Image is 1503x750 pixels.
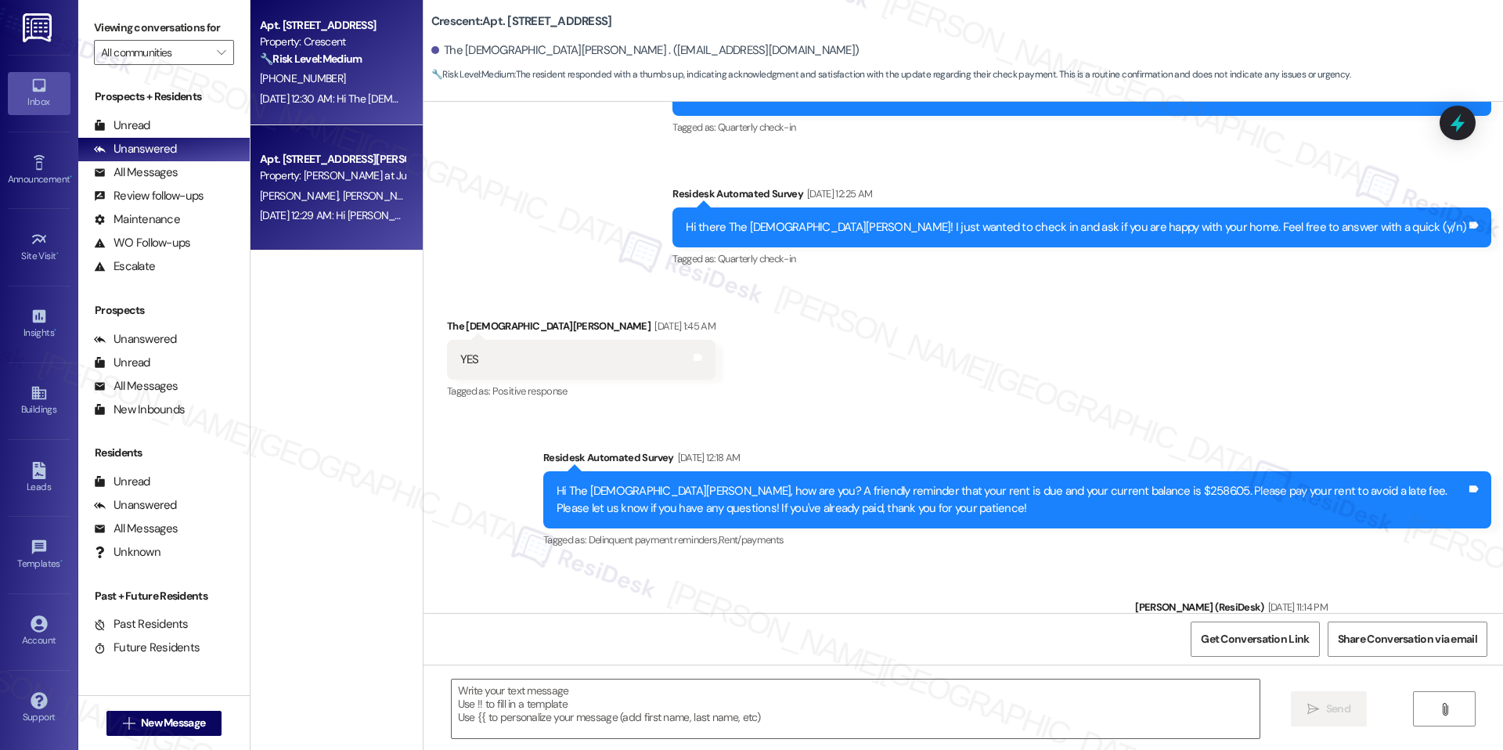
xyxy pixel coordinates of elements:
[260,208,1328,222] div: [DATE] 12:29 AM: Hi [PERSON_NAME] and [PERSON_NAME], a gentle reminder that your rent is due and ...
[1191,622,1319,657] button: Get Conversation Link
[672,247,1491,270] div: Tagged as:
[101,40,209,65] input: All communities
[94,211,180,228] div: Maintenance
[217,46,225,59] i: 
[1291,691,1367,727] button: Send
[94,16,234,40] label: Viewing conversations for
[94,235,190,251] div: WO Follow-ups
[70,171,72,182] span: •
[672,116,1491,139] div: Tagged as:
[260,92,1352,106] div: [DATE] 12:30 AM: Hi The [DEMOGRAPHIC_DATA][PERSON_NAME], a gentle reminder that your rent is due ...
[78,445,250,461] div: Residents
[94,117,150,134] div: Unread
[8,687,70,730] a: Support
[260,151,405,168] div: Apt. [STREET_ADDRESS][PERSON_NAME] at June Road 2
[686,219,1466,236] div: Hi there The [DEMOGRAPHIC_DATA][PERSON_NAME]! I just wanted to check in and ask if you are happy ...
[1135,599,1491,621] div: [PERSON_NAME] (ResiDesk)
[94,544,160,561] div: Unknown
[543,528,1491,551] div: Tagged as:
[8,611,70,653] a: Account
[431,13,612,30] b: Crescent: Apt. [STREET_ADDRESS]
[8,534,70,576] a: Templates •
[94,616,189,633] div: Past Residents
[260,17,405,34] div: Apt. [STREET_ADDRESS]
[260,34,405,50] div: Property: Crescent
[94,355,150,371] div: Unread
[260,189,343,203] span: [PERSON_NAME]
[94,521,178,537] div: All Messages
[106,711,222,736] button: New Message
[94,474,150,490] div: Unread
[718,252,795,265] span: Quarterly check-in
[431,67,1350,83] span: : The resident responded with a thumbs up, indicating acknowledgment and satisfaction with the up...
[447,380,715,402] div: Tagged as:
[431,68,514,81] strong: 🔧 Risk Level: Medium
[342,189,420,203] span: [PERSON_NAME]
[8,72,70,114] a: Inbox
[1338,631,1477,647] span: Share Conversation via email
[78,302,250,319] div: Prospects
[123,717,135,730] i: 
[718,121,795,134] span: Quarterly check-in
[543,449,1491,471] div: Residesk Automated Survey
[260,71,345,85] span: [PHONE_NUMBER]
[1439,703,1451,716] i: 
[8,380,70,422] a: Buildings
[94,188,204,204] div: Review follow-ups
[1264,599,1328,615] div: [DATE] 11:14 PM
[260,52,362,66] strong: 🔧 Risk Level: Medium
[803,186,872,202] div: [DATE] 12:25 AM
[23,13,55,42] img: ResiDesk Logo
[78,88,250,105] div: Prospects + Residents
[60,556,63,567] span: •
[94,164,178,181] div: All Messages
[94,141,177,157] div: Unanswered
[94,378,178,395] div: All Messages
[719,533,784,546] span: Rent/payments
[460,352,479,368] div: YES
[8,457,70,499] a: Leads
[94,402,185,418] div: New Inbounds
[589,533,719,546] span: Delinquent payment reminders ,
[94,497,177,514] div: Unanswered
[1328,622,1487,657] button: Share Conversation via email
[56,248,59,259] span: •
[8,303,70,345] a: Insights •
[260,168,405,184] div: Property: [PERSON_NAME] at June Road
[1326,701,1350,717] span: Send
[674,449,741,466] div: [DATE] 12:18 AM
[1307,703,1319,716] i: 
[651,318,715,334] div: [DATE] 1:45 AM
[431,42,859,59] div: The [DEMOGRAPHIC_DATA][PERSON_NAME] . ([EMAIL_ADDRESS][DOMAIN_NAME])
[78,588,250,604] div: Past + Future Residents
[1201,631,1309,647] span: Get Conversation Link
[557,483,1466,517] div: Hi The [DEMOGRAPHIC_DATA][PERSON_NAME], how are you? A friendly reminder that your rent is due an...
[672,186,1491,207] div: Residesk Automated Survey
[94,258,155,275] div: Escalate
[94,640,200,656] div: Future Residents
[8,226,70,269] a: Site Visit •
[54,325,56,336] span: •
[447,318,715,340] div: The [DEMOGRAPHIC_DATA][PERSON_NAME]
[492,384,568,398] span: Positive response
[94,331,177,348] div: Unanswered
[141,715,205,731] span: New Message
